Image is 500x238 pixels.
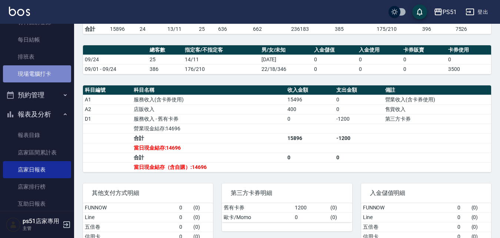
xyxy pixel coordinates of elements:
[23,218,60,225] h5: ps51店家專用
[412,4,427,19] button: save
[286,95,334,104] td: 15496
[177,222,191,232] td: 0
[6,217,21,232] img: Person
[3,65,71,82] a: 現場電腦打卡
[446,64,491,74] td: 3500
[401,64,446,74] td: 0
[216,24,251,34] td: 636
[333,24,375,34] td: 385
[222,212,293,222] td: 歐卡/Momo
[456,222,470,232] td: 0
[183,55,260,64] td: 14/11
[83,95,132,104] td: A1
[3,178,71,195] a: 店家排行榜
[334,133,383,143] td: -1200
[132,104,286,114] td: 店販收入
[177,212,191,222] td: 0
[222,203,293,213] td: 舊有卡券
[375,24,420,34] td: 175/210
[357,55,402,64] td: 0
[166,24,197,34] td: 13/11
[470,222,491,232] td: ( 0 )
[361,222,456,232] td: 五倍卷
[329,212,352,222] td: ( 0 )
[3,161,71,178] a: 店家日報表
[183,45,260,55] th: 指定客/不指定客
[357,64,402,74] td: 0
[191,222,213,232] td: ( 0 )
[83,114,132,124] td: D1
[83,24,108,34] td: 合計
[83,64,148,74] td: 09/01 - 09/24
[3,85,71,105] button: 預約管理
[3,127,71,144] a: 報表目錄
[334,104,383,114] td: 0
[456,212,470,222] td: 0
[92,189,204,197] span: 其他支付方式明細
[83,212,177,222] td: Line
[132,124,286,133] td: 營業現金結存:14696
[132,85,286,95] th: 科目名稱
[443,7,457,17] div: PS51
[401,45,446,55] th: 卡券販賣
[370,189,482,197] span: 入金儲值明細
[260,55,312,64] td: [DATE]
[23,225,60,232] p: 主管
[383,114,491,124] td: 第三方卡券
[334,85,383,95] th: 支出金額
[383,85,491,95] th: 備註
[251,24,290,34] td: 662
[177,203,191,213] td: 0
[148,45,183,55] th: 總客數
[334,95,383,104] td: 0
[3,48,71,65] a: 排班表
[463,5,491,19] button: 登出
[260,64,312,74] td: 22/18/346
[148,55,183,64] td: 25
[132,133,286,143] td: 合計
[83,55,148,64] td: 09/24
[286,133,334,143] td: 15896
[383,95,491,104] td: 營業收入(含卡券使用)
[289,24,333,34] td: 236183
[138,24,166,34] td: 24
[191,203,213,213] td: ( 0 )
[456,203,470,213] td: 0
[9,7,30,16] img: Logo
[132,162,286,172] td: 當日現金結存（含自購）:14696
[132,143,286,153] td: 當日現金結存:14696
[334,153,383,162] td: 0
[470,212,491,222] td: ( 0 )
[329,203,352,213] td: ( 0 )
[132,114,286,124] td: 服務收入 - 舊有卡券
[3,144,71,161] a: 店家區間累計表
[83,222,177,232] td: 五倍卷
[334,114,383,124] td: -1200
[83,45,491,74] table: a dense table
[401,55,446,64] td: 0
[3,31,71,48] a: 每日結帳
[312,45,357,55] th: 入金儲值
[83,203,177,213] td: FUNNOW
[83,85,132,95] th: 科目編號
[83,104,132,114] td: A2
[148,64,183,74] td: 386
[197,24,216,34] td: 25
[231,189,343,197] span: 第三方卡券明細
[183,64,260,74] td: 176/210
[361,212,456,222] td: Line
[260,45,312,55] th: 男/女/未知
[286,153,334,162] td: 0
[431,4,460,20] button: PS51
[191,212,213,222] td: ( 0 )
[446,45,491,55] th: 卡券使用
[108,24,138,34] td: 15896
[312,55,357,64] td: 0
[293,203,329,213] td: 1200
[286,104,334,114] td: 400
[222,203,352,222] table: a dense table
[83,85,491,172] table: a dense table
[420,24,454,34] td: 396
[132,153,286,162] td: 合計
[357,45,402,55] th: 入金使用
